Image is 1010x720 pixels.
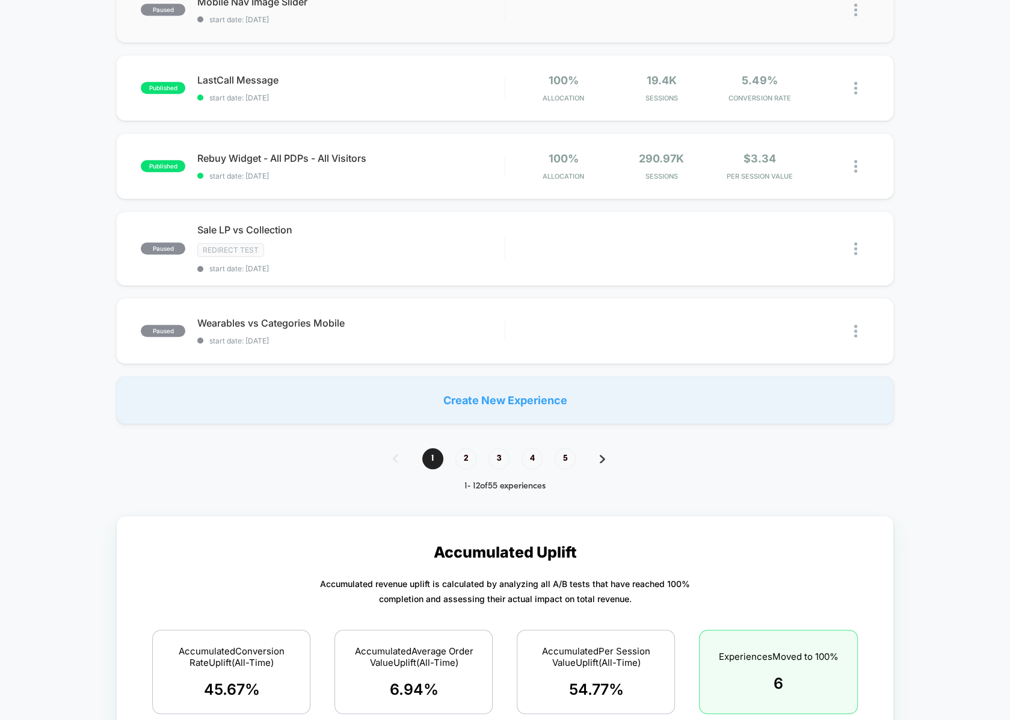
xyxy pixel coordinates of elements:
[141,82,185,94] span: published
[197,336,505,345] span: start date: [DATE]
[141,160,185,172] span: published
[543,172,584,180] span: Allocation
[203,680,259,698] span: 45.67 %
[854,242,857,255] img: close
[433,543,576,561] p: Accumulated Uplift
[197,243,264,257] span: Redirect Test
[713,94,805,102] span: CONVERSION RATE
[422,448,443,469] span: 1
[197,152,505,164] span: Rebuy Widget - All PDPs - All Visitors
[549,152,579,165] span: 100%
[141,242,185,254] span: paused
[744,152,776,165] span: $3.34
[197,264,505,273] span: start date: [DATE]
[522,448,543,469] span: 4
[718,651,838,662] span: Experiences Moved to 100%
[549,74,579,87] span: 100%
[854,160,857,173] img: close
[197,171,505,180] span: start date: [DATE]
[168,645,295,668] span: Accumulated Conversion Rate Uplift (All-Time)
[639,152,684,165] span: 290.97k
[197,74,505,86] span: LastCall Message
[141,4,185,16] span: paused
[320,576,690,606] p: Accumulated revenue uplift is calculated by analyzing all A/B tests that have reached 100% comple...
[854,325,857,337] img: close
[854,82,857,94] img: close
[141,325,185,337] span: paused
[555,448,576,469] span: 5
[197,15,505,24] span: start date: [DATE]
[742,74,777,87] span: 5.49%
[568,680,623,698] span: 54.77 %
[532,645,659,668] span: Accumulated Per Session Value Uplift (All-Time)
[600,455,605,463] img: pagination forward
[543,94,584,102] span: Allocation
[488,448,510,469] span: 3
[615,94,707,102] span: Sessions
[197,224,505,236] span: Sale LP vs Collection
[854,4,857,16] img: close
[350,645,477,668] span: Accumulated Average Order Value Uplift (All-Time)
[647,74,677,87] span: 19.4k
[116,376,894,424] div: Create New Experience
[713,172,805,180] span: PER SESSION VALUE
[197,93,505,102] span: start date: [DATE]
[389,680,438,698] span: 6.94 %
[381,481,629,491] div: 1 - 12 of 55 experiences
[774,674,783,692] span: 6
[615,172,707,180] span: Sessions
[455,448,476,469] span: 2
[197,317,505,329] span: Wearables vs Categories Mobile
